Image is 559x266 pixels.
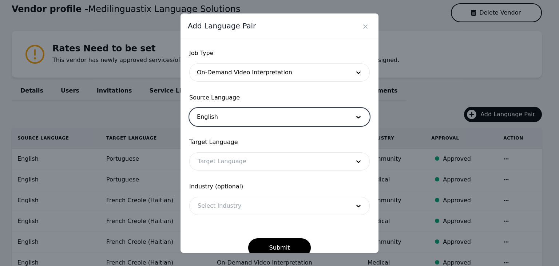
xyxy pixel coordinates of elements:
[360,21,371,32] button: Close
[189,138,370,146] span: Target Language
[189,49,370,58] span: Job Type
[248,238,311,257] button: Submit
[189,93,370,102] span: Source Language
[189,182,370,191] span: Industry (optional)
[188,21,256,31] span: Add Language Pair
